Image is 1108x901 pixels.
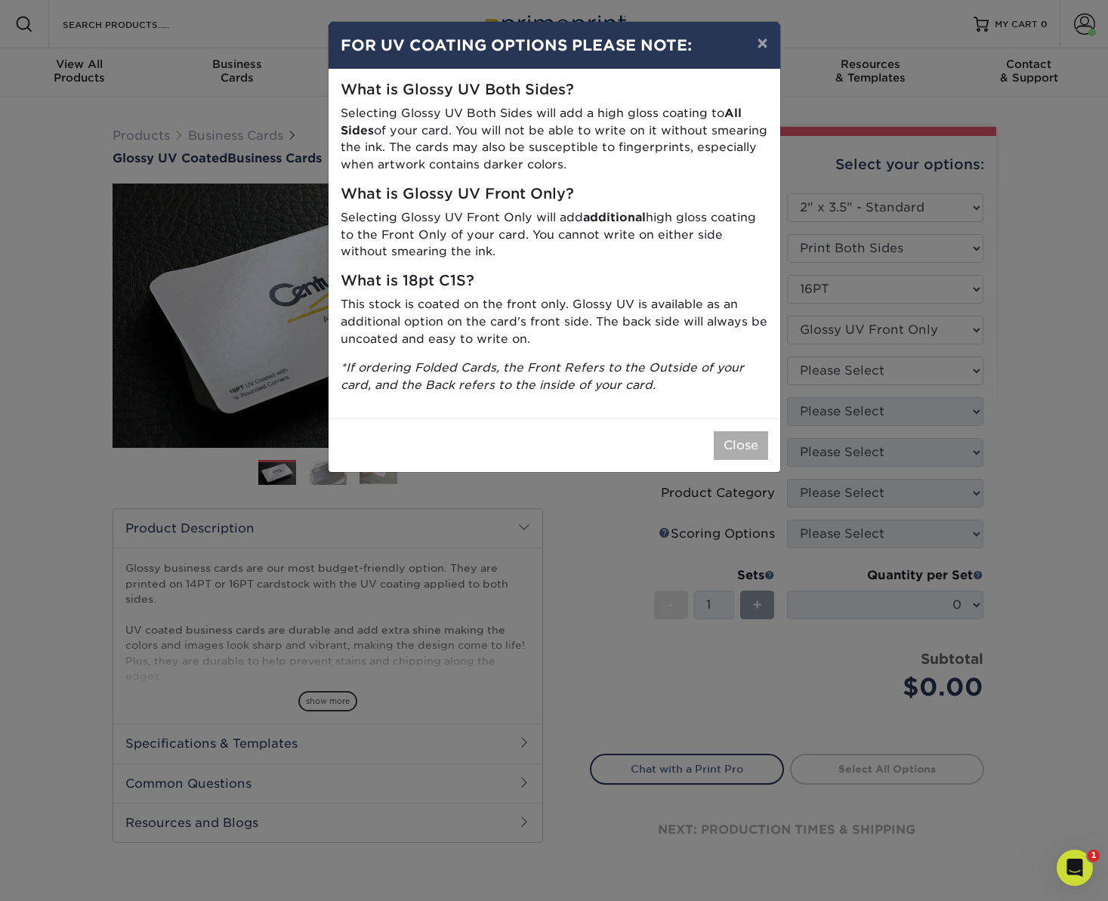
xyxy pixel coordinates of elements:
[341,296,768,347] p: This stock is coated on the front only. Glossy UV is available as an additional option on the car...
[583,210,646,224] strong: additional
[341,360,744,392] i: *If ordering Folded Cards, the Front Refers to the Outside of your card, and the Back refers to t...
[341,105,768,174] p: Selecting Glossy UV Both Sides will add a high gloss coating to of your card. You will not be abl...
[341,273,768,290] h5: What is 18pt C1S?
[341,106,742,137] strong: All Sides
[745,22,779,64] button: ×
[1057,850,1093,886] iframe: Intercom live chat
[341,209,768,261] p: Selecting Glossy UV Front Only will add high gloss coating to the Front Only of your card. You ca...
[341,186,768,203] h5: What is Glossy UV Front Only?
[341,82,768,99] h5: What is Glossy UV Both Sides?
[714,431,768,460] button: Close
[1088,850,1100,862] span: 1
[341,34,768,57] h4: FOR UV COATING OPTIONS PLEASE NOTE:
